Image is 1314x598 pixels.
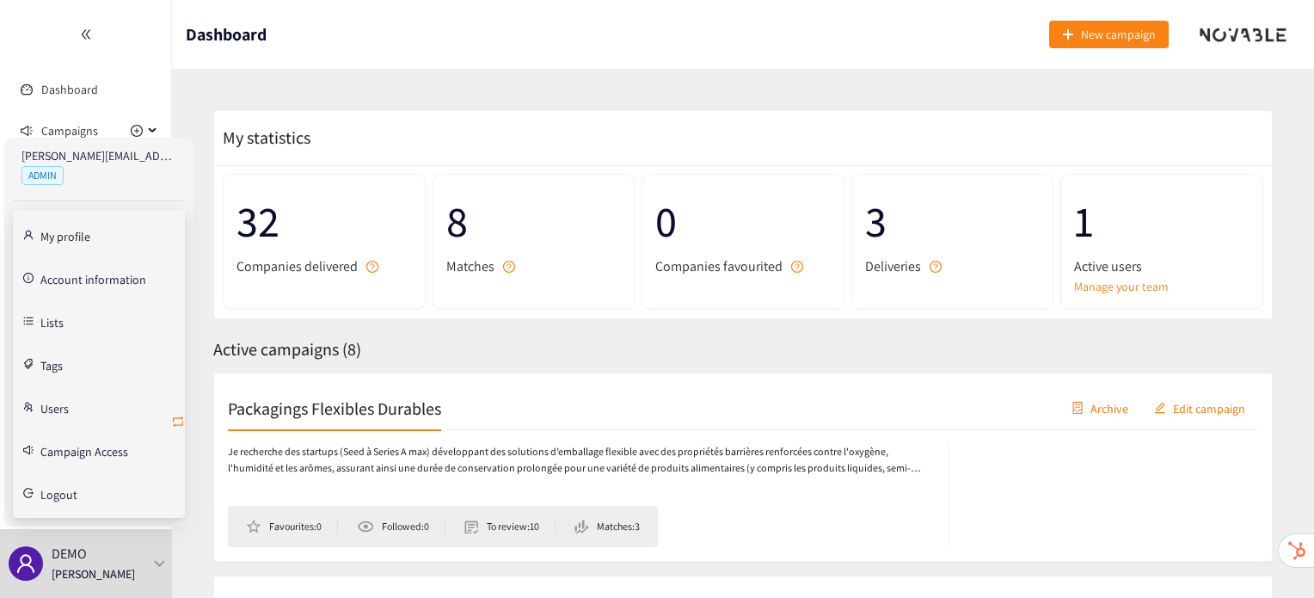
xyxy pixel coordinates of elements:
button: editEdit campaign [1141,394,1258,422]
button: plusNew campaign [1049,21,1169,48]
li: Followed: 0 [357,519,445,534]
span: Matches [446,256,494,277]
span: My statistics [214,126,310,149]
span: New campaign [1081,25,1156,44]
span: container [1071,402,1084,416]
span: question-circle [503,261,515,273]
span: Deliveries [865,256,921,277]
button: retweet [171,409,185,436]
p: DEMO [52,543,87,564]
span: question-circle [791,261,803,273]
span: edit [1154,402,1166,416]
span: logout [23,488,34,498]
p: Je recherche des startups (Seed à Series A max) développant des solutions d’emballage flexible av... [228,444,931,477]
h2: Packagings Flexibles Durables [228,396,441,420]
span: 0 [655,188,831,256]
span: Edit campaign [1173,398,1245,417]
span: question-circle [366,261,378,273]
a: Manage your team [1074,277,1250,296]
span: sound [21,125,33,137]
a: Lists [40,313,64,329]
span: retweet [171,415,185,431]
iframe: Chat Widget [1228,515,1314,598]
span: 8 [446,188,622,256]
span: plus [1062,28,1074,42]
span: Companies favourited [655,256,783,277]
span: Logout [40,489,77,501]
a: Dashboard [41,82,98,97]
span: ADMIN [21,166,64,185]
span: plus-circle [131,125,143,137]
span: Archive [1090,398,1128,417]
a: My profile [40,227,90,243]
a: Tags [40,356,63,372]
a: Packagings Flexibles DurablescontainerArchiveeditEdit campaignJe recherche des startups (Seed à S... [213,373,1273,562]
li: Matches: 3 [574,519,640,534]
span: 1 [1074,188,1250,256]
p: [PERSON_NAME] [52,564,135,583]
a: Account information [40,270,146,286]
span: question-circle [930,261,942,273]
a: Users [40,399,69,415]
span: user [15,553,36,574]
span: Active users [1074,256,1142,277]
span: double-left [80,28,92,40]
p: [PERSON_NAME][EMAIL_ADDRESS][DOMAIN_NAME] [21,146,176,165]
li: To review: 10 [464,519,556,534]
span: Active campaigns ( 8 ) [213,338,361,361]
span: Companies delivered [236,256,358,277]
button: containerArchive [1059,394,1141,422]
span: 3 [865,188,1041,256]
a: Campaign Access [40,442,128,458]
li: Favourites: 0 [246,519,338,534]
span: Campaigns [41,114,98,148]
span: 32 [236,188,412,256]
